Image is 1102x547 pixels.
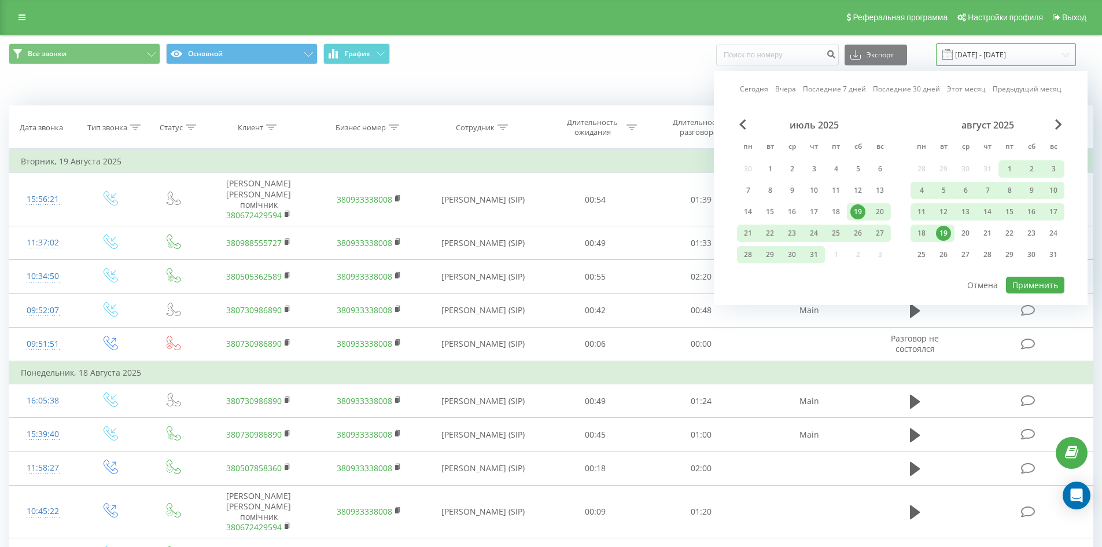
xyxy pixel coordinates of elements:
[226,462,282,473] a: 380507858360
[424,418,543,451] td: [PERSON_NAME] (SIP)
[226,210,282,221] a: 380672429594
[828,204,843,219] div: 18
[980,226,995,241] div: 21
[456,123,495,133] div: Сотрудник
[543,418,648,451] td: 00:45
[648,384,754,418] td: 01:24
[21,390,65,412] div: 16:05:38
[847,182,869,199] div: сб 12 июля 2025 г.
[226,429,282,440] a: 380730986890
[954,246,976,263] div: ср 27 авг. 2025 г.
[21,232,65,254] div: 11:37:02
[1024,226,1039,241] div: 23
[1024,204,1039,219] div: 16
[828,226,843,241] div: 25
[337,194,392,205] a: 380933338008
[762,161,777,177] div: 1
[668,118,729,137] div: Длительность разговора
[1046,247,1061,262] div: 31
[740,226,755,241] div: 21
[850,226,865,241] div: 26
[1020,246,1042,263] div: сб 30 авг. 2025 г.
[980,247,995,262] div: 28
[1024,183,1039,198] div: 9
[781,225,803,242] div: ср 23 июля 2025 г.
[872,204,887,219] div: 20
[20,123,63,133] div: Дата звонка
[968,13,1043,22] span: Настройки профиля
[976,246,998,263] div: чт 28 авг. 2025 г.
[562,118,624,137] div: Длительность ожидания
[337,338,392,349] a: 380933338008
[980,183,995,198] div: 7
[543,226,648,260] td: 00:49
[424,260,543,293] td: [PERSON_NAME] (SIP)
[933,203,954,221] div: вт 12 авг. 2025 г.
[933,225,954,242] div: вт 19 авг. 2025 г.
[980,204,995,219] div: 14
[979,139,996,156] abbr: четверг
[850,183,865,198] div: 12
[543,327,648,361] td: 00:06
[160,123,183,133] div: Статус
[936,204,951,219] div: 12
[936,247,951,262] div: 26
[204,485,314,538] td: [PERSON_NAME] [PERSON_NAME] помічник
[424,226,543,260] td: [PERSON_NAME] (SIP)
[1023,139,1040,156] abbr: суббота
[424,384,543,418] td: [PERSON_NAME] (SIP)
[781,182,803,199] div: ср 9 июля 2025 г.
[803,203,825,221] div: чт 17 июля 2025 г.
[954,225,976,242] div: ср 20 авг. 2025 г.
[933,246,954,263] div: вт 26 авг. 2025 г.
[993,83,1062,94] a: Предыдущий месяц
[226,522,282,533] a: 380672429594
[853,13,948,22] span: Реферальная программа
[958,183,973,198] div: 6
[1046,161,1061,177] div: 3
[869,160,891,178] div: вс 6 июля 2025 г.
[914,204,929,219] div: 11
[828,183,843,198] div: 11
[869,203,891,221] div: вс 20 июля 2025 г.
[648,260,754,293] td: 02:20
[872,161,887,177] div: 6
[911,225,933,242] div: пн 18 авг. 2025 г.
[1002,204,1017,219] div: 15
[759,160,781,178] div: вт 1 июля 2025 г.
[1055,119,1062,130] span: Next Month
[238,123,263,133] div: Клиент
[784,183,799,198] div: 9
[913,139,930,156] abbr: понедельник
[784,226,799,241] div: 23
[648,485,754,538] td: 01:20
[648,173,754,226] td: 01:39
[849,139,867,156] abbr: суббота
[825,182,847,199] div: пт 11 июля 2025 г.
[936,226,951,241] div: 19
[762,204,777,219] div: 15
[1002,183,1017,198] div: 8
[761,139,779,156] abbr: вторник
[954,182,976,199] div: ср 6 авг. 2025 г.
[226,395,282,406] a: 380730986890
[740,247,755,262] div: 28
[543,451,648,485] td: 00:18
[739,119,746,130] span: Previous Month
[1042,182,1064,199] div: вс 10 авг. 2025 г.
[998,225,1020,242] div: пт 22 авг. 2025 г.
[1046,204,1061,219] div: 17
[976,203,998,221] div: чт 14 авг. 2025 г.
[1062,13,1086,22] span: Выход
[737,225,759,242] div: пн 21 июля 2025 г.
[1002,226,1017,241] div: 22
[1024,247,1039,262] div: 30
[754,418,864,451] td: Main
[762,226,777,241] div: 22
[226,271,282,282] a: 380505362589
[762,183,777,198] div: 8
[825,160,847,178] div: пт 4 июля 2025 г.
[825,203,847,221] div: пт 18 июля 2025 г.
[976,225,998,242] div: чт 21 авг. 2025 г.
[226,304,282,315] a: 380730986890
